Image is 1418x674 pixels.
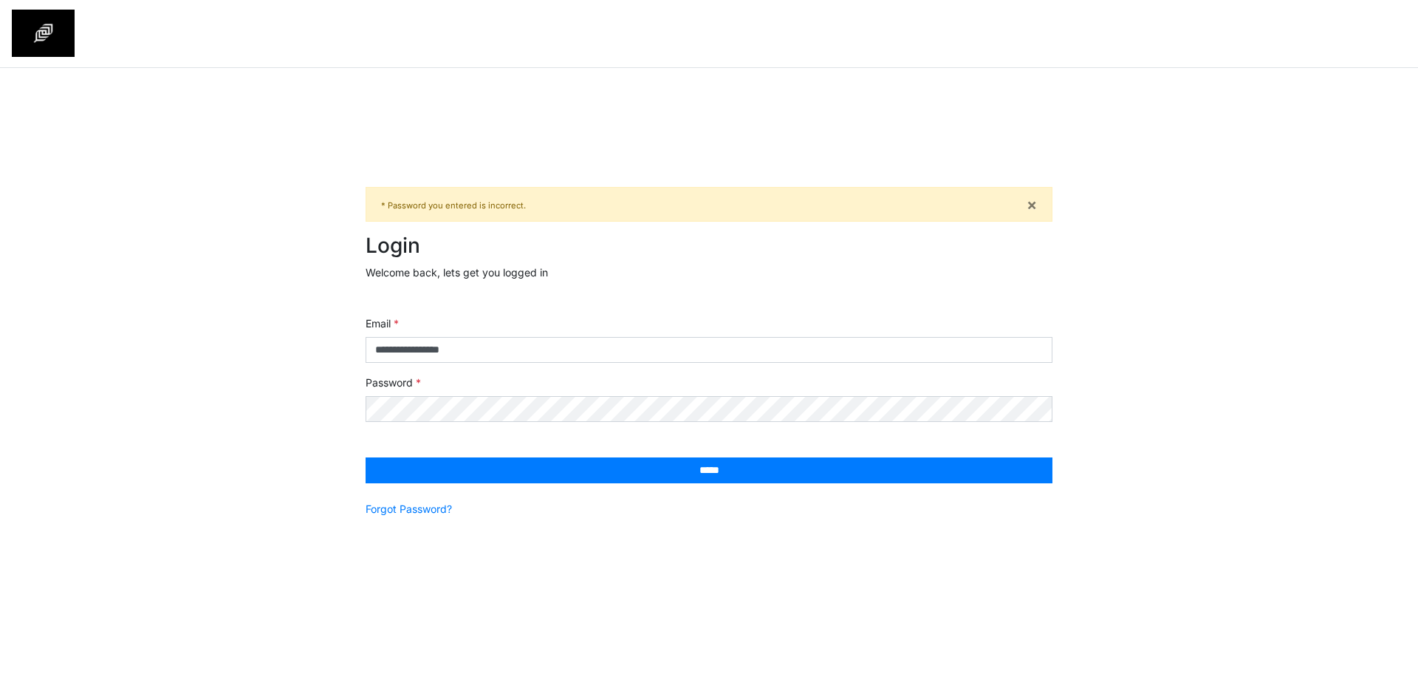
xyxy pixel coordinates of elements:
[366,316,399,331] label: Email
[12,10,75,57] img: spp logo
[366,265,1052,280] p: Welcome back, lets get you logged in
[366,375,421,390] label: Password
[366,234,1052,259] h2: Login
[1027,197,1037,212] a: ×
[366,501,452,517] a: Forgot Password?
[381,200,526,211] small: * Password you entered is incorrect.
